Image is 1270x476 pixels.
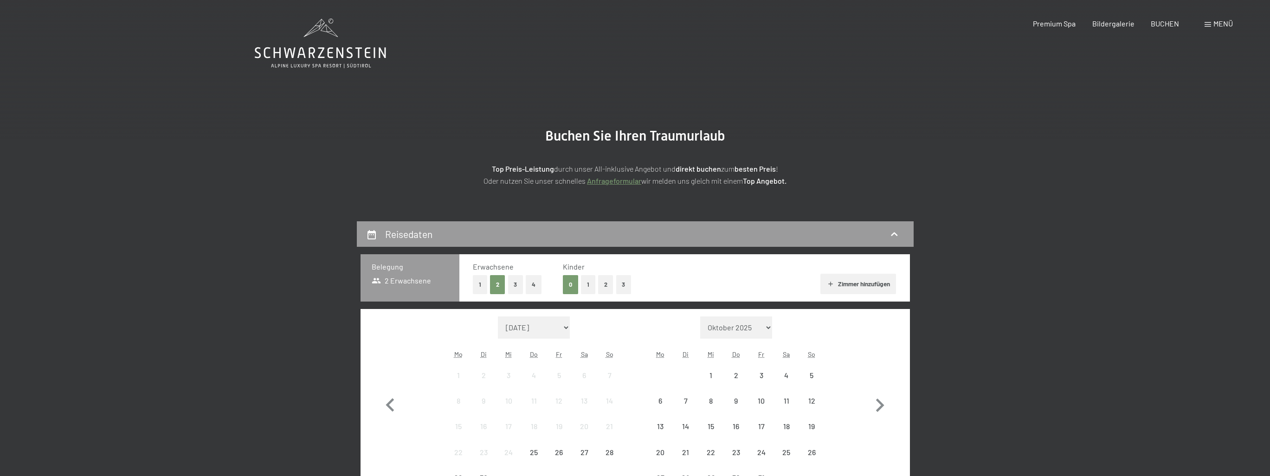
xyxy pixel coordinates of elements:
div: Anreise nicht möglich [471,363,496,388]
div: 19 [548,423,571,446]
div: Mon Oct 13 2025 [648,414,673,439]
span: Menü [1213,19,1233,28]
div: 10 [749,397,773,420]
div: 6 [573,372,596,395]
div: Anreise nicht möglich [748,363,774,388]
div: 3 [497,372,520,395]
div: Anreise nicht möglich [774,414,799,439]
div: Anreise nicht möglich [799,439,824,464]
div: Anreise nicht möglich [748,439,774,464]
div: Sun Sep 14 2025 [597,388,622,413]
div: 7 [598,372,621,395]
div: 15 [447,423,470,446]
div: 18 [522,423,546,446]
div: Anreise nicht möglich [673,388,698,413]
span: Premium Spa [1033,19,1076,28]
div: Anreise nicht möglich [547,363,572,388]
div: 1 [699,372,722,395]
div: Sat Sep 13 2025 [572,388,597,413]
div: Sun Oct 26 2025 [799,439,824,464]
div: Wed Sep 03 2025 [496,363,521,388]
div: Anreise nicht möglich [774,388,799,413]
div: Anreise nicht möglich [774,363,799,388]
div: 5 [548,372,571,395]
div: Anreise nicht möglich [748,414,774,439]
div: 16 [472,423,495,446]
div: 12 [548,397,571,420]
div: Anreise nicht möglich [774,439,799,464]
div: Sat Oct 18 2025 [774,414,799,439]
div: 16 [724,423,748,446]
div: 28 [598,449,621,472]
div: Anreise nicht möglich [597,439,622,464]
div: 24 [749,449,773,472]
div: Thu Oct 09 2025 [723,388,748,413]
div: Tue Oct 07 2025 [673,388,698,413]
div: Wed Sep 24 2025 [496,439,521,464]
div: Thu Oct 16 2025 [723,414,748,439]
div: 1 [447,372,470,395]
div: Anreise nicht möglich [698,388,723,413]
div: Anreise nicht möglich [446,439,471,464]
div: Tue Sep 09 2025 [471,388,496,413]
div: Anreise nicht möglich [496,414,521,439]
div: Fri Oct 10 2025 [748,388,774,413]
div: Tue Oct 21 2025 [673,439,698,464]
div: Tue Sep 16 2025 [471,414,496,439]
div: Wed Oct 22 2025 [698,439,723,464]
div: Sat Oct 04 2025 [774,363,799,388]
button: 0 [563,275,578,294]
div: 8 [699,397,722,420]
div: Wed Sep 17 2025 [496,414,521,439]
div: 6 [649,397,672,420]
div: Fri Sep 19 2025 [547,414,572,439]
div: Anreise nicht möglich [522,363,547,388]
div: Anreise nicht möglich [723,388,748,413]
div: Anreise nicht möglich [471,414,496,439]
abbr: Mittwoch [505,350,512,358]
abbr: Dienstag [481,350,487,358]
div: Sun Oct 19 2025 [799,414,824,439]
div: Wed Oct 15 2025 [698,414,723,439]
div: Fri Sep 26 2025 [547,439,572,464]
strong: Top Angebot. [743,176,786,185]
div: Anreise nicht möglich [496,439,521,464]
div: Tue Oct 14 2025 [673,414,698,439]
div: Anreise nicht möglich [723,439,748,464]
p: durch unser All-inklusive Angebot und zum ! Oder nutzen Sie unser schnelles wir melden uns gleich... [403,163,867,187]
h2: Reisedaten [385,228,432,240]
div: Fri Oct 24 2025 [748,439,774,464]
div: Anreise nicht möglich [799,388,824,413]
div: Anreise nicht möglich [723,414,748,439]
button: Zimmer hinzufügen [820,274,896,294]
div: Tue Sep 02 2025 [471,363,496,388]
div: 20 [573,423,596,446]
div: Thu Oct 02 2025 [723,363,748,388]
div: 8 [447,397,470,420]
div: Thu Sep 18 2025 [522,414,547,439]
div: Anreise nicht möglich [446,363,471,388]
abbr: Donnerstag [530,350,538,358]
div: 12 [800,397,823,420]
div: 13 [573,397,596,420]
div: Mon Sep 22 2025 [446,439,471,464]
div: Anreise nicht möglich [547,414,572,439]
div: Mon Oct 20 2025 [648,439,673,464]
div: 11 [522,397,546,420]
div: Fri Oct 17 2025 [748,414,774,439]
div: 27 [573,449,596,472]
div: 25 [522,449,546,472]
div: Thu Sep 11 2025 [522,388,547,413]
div: Wed Oct 08 2025 [698,388,723,413]
div: Sat Oct 11 2025 [774,388,799,413]
div: Anreise nicht möglich [522,388,547,413]
a: BUCHEN [1151,19,1179,28]
abbr: Montag [656,350,664,358]
div: Anreise nicht möglich [673,414,698,439]
div: 2 [472,372,495,395]
div: Anreise nicht möglich [597,388,622,413]
div: Anreise nicht möglich [648,414,673,439]
div: 7 [674,397,697,420]
div: Anreise nicht möglich [471,439,496,464]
